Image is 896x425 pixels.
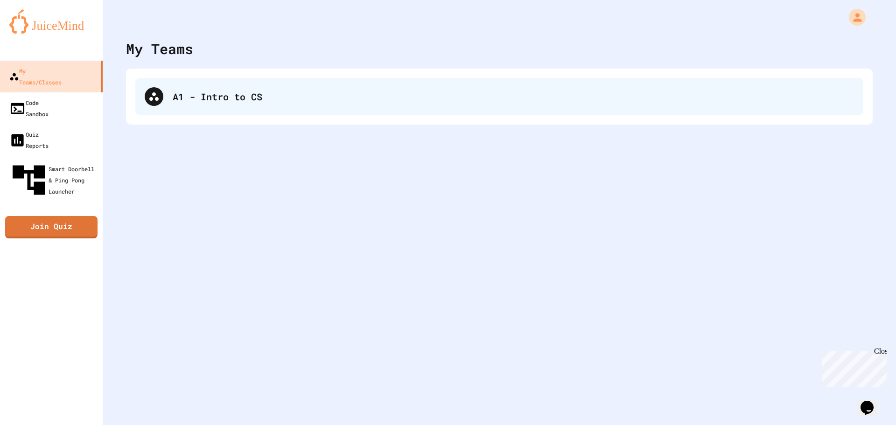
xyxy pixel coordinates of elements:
[9,65,62,88] div: My Teams/Classes
[9,160,99,200] div: Smart Doorbell & Ping Pong Launcher
[9,129,49,151] div: Quiz Reports
[839,7,868,28] div: My Account
[173,90,854,104] div: A1 - Intro to CS
[135,78,863,115] div: A1 - Intro to CS
[819,347,887,387] iframe: chat widget
[857,388,887,416] iframe: chat widget
[9,97,49,119] div: Code Sandbox
[9,9,93,34] img: logo-orange.svg
[126,38,193,59] div: My Teams
[5,216,98,238] a: Join Quiz
[4,4,64,59] div: Chat with us now!Close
